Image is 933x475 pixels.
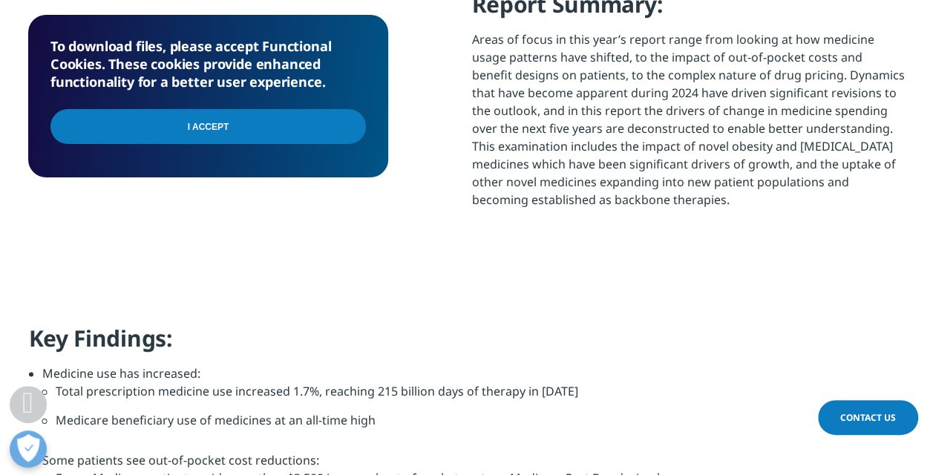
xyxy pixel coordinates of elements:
[56,382,905,411] li: Total prescription medicine use increased 1.7%, reaching 215 billion days of therapy in [DATE]
[472,30,905,220] p: Areas of focus in this year’s report range from looking at how medicine usage patterns have shift...
[50,109,366,144] input: I Accept
[840,411,896,424] span: Contact Us
[10,430,47,468] button: Open Preferences
[42,364,905,451] li: Medicine use has increased:
[56,411,905,440] li: Medicare beneficiary use of medicines at an all-time high
[818,400,918,435] a: Contact Us
[50,37,366,91] h5: To download files, please accept Functional Cookies. These cookies provide enhanced functionality...
[29,324,905,364] h4: Key Findings:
